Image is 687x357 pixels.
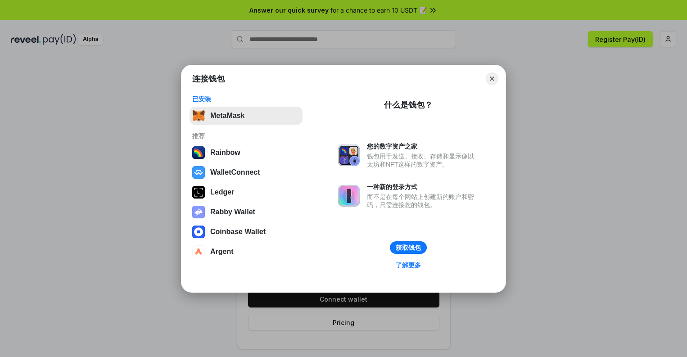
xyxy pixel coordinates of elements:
img: svg+xml,%3Csvg%20width%3D%22120%22%20height%3D%22120%22%20viewBox%3D%220%200%20120%20120%22%20fil... [192,146,205,159]
div: Ledger [210,188,234,196]
a: 了解更多 [390,259,426,271]
div: 获取钱包 [396,244,421,252]
img: svg+xml,%3Csvg%20fill%3D%22none%22%20height%3D%2233%22%20viewBox%3D%220%200%2035%2033%22%20width%... [192,109,205,122]
div: 您的数字资产之家 [367,142,479,150]
img: svg+xml,%3Csvg%20xmlns%3D%22http%3A%2F%2Fwww.w3.org%2F2000%2Fsvg%22%20fill%3D%22none%22%20viewBox... [338,185,360,207]
div: Coinbase Wallet [210,228,266,236]
div: 一种新的登录方式 [367,183,479,191]
button: WalletConnect [190,163,303,181]
h1: 连接钱包 [192,73,225,84]
div: Argent [210,248,234,256]
div: 已安装 [192,95,300,103]
img: svg+xml,%3Csvg%20xmlns%3D%22http%3A%2F%2Fwww.w3.org%2F2000%2Fsvg%22%20width%3D%2228%22%20height%3... [192,186,205,199]
div: 钱包用于发送、接收、存储和显示像以太坊和NFT这样的数字资产。 [367,152,479,168]
img: svg+xml,%3Csvg%20width%3D%2228%22%20height%3D%2228%22%20viewBox%3D%220%200%2028%2028%22%20fill%3D... [192,226,205,238]
img: svg+xml,%3Csvg%20width%3D%2228%22%20height%3D%2228%22%20viewBox%3D%220%200%2028%2028%22%20fill%3D... [192,245,205,258]
img: svg+xml,%3Csvg%20xmlns%3D%22http%3A%2F%2Fwww.w3.org%2F2000%2Fsvg%22%20fill%3D%22none%22%20viewBox... [338,145,360,166]
button: Argent [190,243,303,261]
button: Ledger [190,183,303,201]
button: Rabby Wallet [190,203,303,221]
button: MetaMask [190,107,303,125]
div: Rainbow [210,149,240,157]
img: svg+xml,%3Csvg%20xmlns%3D%22http%3A%2F%2Fwww.w3.org%2F2000%2Fsvg%22%20fill%3D%22none%22%20viewBox... [192,206,205,218]
div: Rabby Wallet [210,208,255,216]
div: 而不是在每个网站上创建新的账户和密码，只需连接您的钱包。 [367,193,479,209]
div: 了解更多 [396,261,421,269]
button: 获取钱包 [390,241,427,254]
button: Close [486,72,498,85]
div: 推荐 [192,132,300,140]
button: Rainbow [190,144,303,162]
div: 什么是钱包？ [384,99,433,110]
button: Coinbase Wallet [190,223,303,241]
img: svg+xml,%3Csvg%20width%3D%2228%22%20height%3D%2228%22%20viewBox%3D%220%200%2028%2028%22%20fill%3D... [192,166,205,179]
div: MetaMask [210,112,244,120]
div: WalletConnect [210,168,260,176]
